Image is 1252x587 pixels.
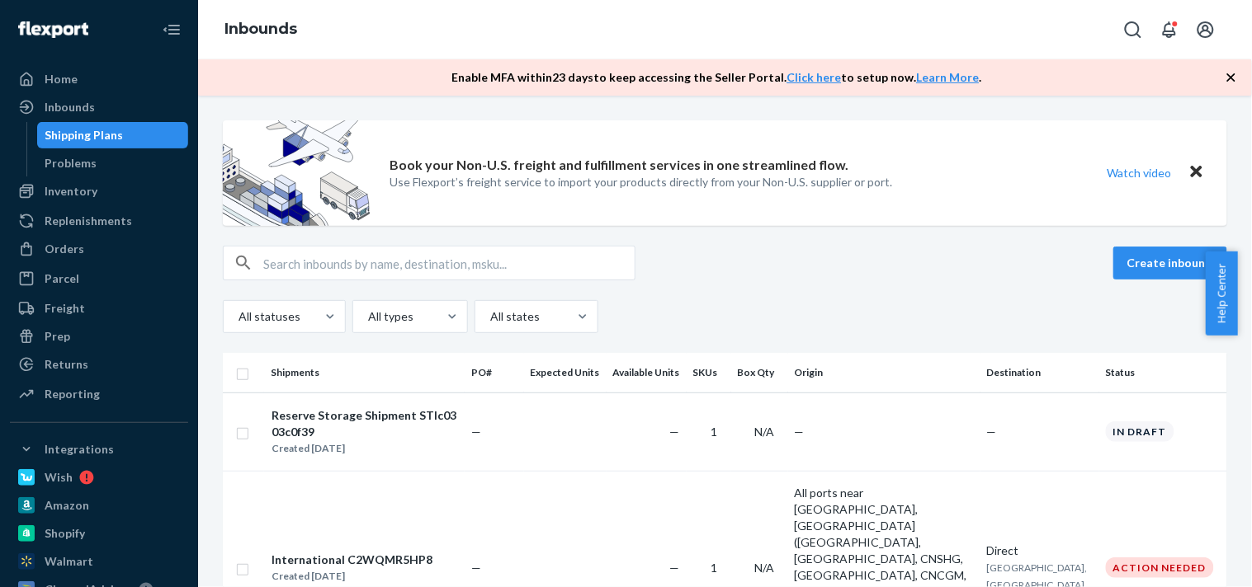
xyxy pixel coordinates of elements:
[10,178,188,204] a: Inventory
[211,6,310,54] ol: breadcrumbs
[390,156,849,175] p: Book your Non-U.S. freight and fulfillment services in one streamlined flow.
[1106,557,1214,578] div: Action Needed
[155,13,188,46] button: Close Navigation
[687,353,731,392] th: SKUs
[272,552,432,568] div: International C2WQMR5HP8
[10,94,188,120] a: Inbounds
[272,407,457,440] div: Reserve Storage Shipment STIc0303c0f39
[980,353,1099,392] th: Destination
[45,127,124,143] div: Shipping Plans
[366,308,368,325] input: All types
[10,295,188,322] a: Freight
[45,213,132,229] div: Replenishments
[10,464,188,491] a: Wish
[1186,161,1207,185] button: Close
[711,425,718,439] span: 1
[263,247,635,279] input: Search inbounds by name, destination, msku...
[1206,251,1238,336] button: Help Center
[607,353,687,392] th: Available Units
[45,300,85,317] div: Freight
[670,425,680,439] span: —
[755,425,775,439] span: N/A
[390,174,893,190] p: Use Flexport’s freight service to import your products directly from your Non-U.S. supplier or port.
[917,70,980,84] a: Learn More
[670,561,680,575] span: —
[45,328,70,345] div: Prep
[10,323,188,350] a: Prep
[1099,353,1227,392] th: Status
[45,99,95,115] div: Inbounds
[1113,247,1227,279] button: Create inbound
[755,561,775,575] span: N/A
[1106,421,1174,442] div: In draft
[10,492,188,519] a: Amazon
[465,353,524,392] th: PO#
[987,425,997,439] span: —
[272,568,432,585] div: Created [DATE]
[45,356,88,373] div: Returns
[524,353,607,392] th: Expected Units
[471,561,481,575] span: —
[10,66,188,92] a: Home
[45,183,97,200] div: Inventory
[45,241,84,257] div: Orders
[45,553,93,570] div: Walmart
[272,440,457,457] div: Created [DATE]
[37,122,189,148] a: Shipping Plans
[10,381,188,407] a: Reporting
[45,270,79,287] div: Parcel
[1117,13,1150,46] button: Open Search Box
[224,20,297,38] a: Inbounds
[10,236,188,262] a: Orders
[1097,161,1183,185] button: Watch video
[1189,13,1222,46] button: Open account menu
[731,353,788,392] th: Box Qty
[471,425,481,439] span: —
[45,386,100,402] div: Reporting
[45,469,73,486] div: Wish
[45,441,114,458] div: Integrations
[711,561,718,575] span: 1
[10,548,188,575] a: Walmart
[1153,13,1186,46] button: Open notifications
[18,21,88,38] img: Flexport logo
[788,353,980,392] th: Origin
[37,150,189,176] a: Problems
[264,353,465,392] th: Shipments
[10,208,188,234] a: Replenishments
[237,308,239,325] input: All statuses
[787,70,842,84] a: Click here
[45,155,97,171] div: Problems
[795,425,805,439] span: —
[45,71,78,87] div: Home
[987,542,1093,559] div: Direct
[45,497,89,514] div: Amazon
[489,308,490,325] input: All states
[10,520,188,547] a: Shopify
[45,525,85,542] div: Shopify
[10,265,188,292] a: Parcel
[452,69,982,86] p: Enable MFA within 23 days to keep accessing the Seller Portal. to setup now. .
[10,436,188,463] button: Integrations
[10,351,188,378] a: Returns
